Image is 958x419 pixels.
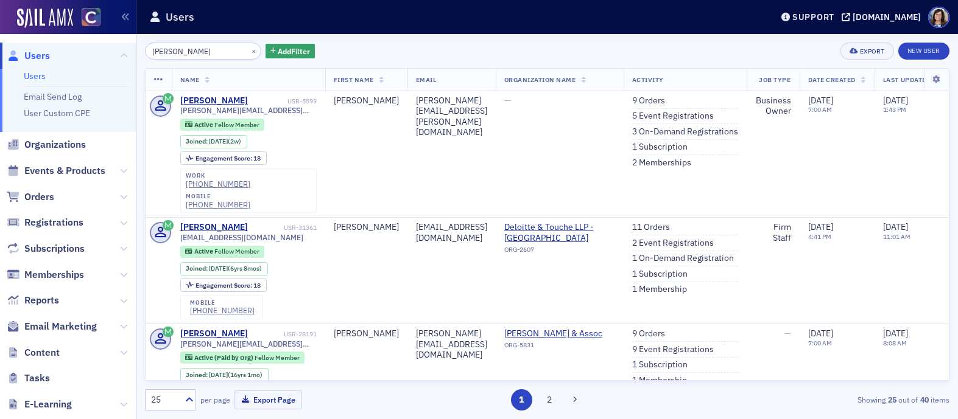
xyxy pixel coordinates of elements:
span: [DATE] [209,137,228,145]
strong: 25 [886,394,898,405]
span: [EMAIL_ADDRESS][DOMAIN_NAME] [180,233,303,242]
span: [DATE] [883,95,908,106]
a: 2 Event Registrations [632,238,714,249]
button: 1 [511,389,532,410]
span: Content [24,346,60,359]
div: Active: Active: Fellow Member [180,119,265,131]
a: 9 Orders [632,328,665,339]
div: USR-28191 [250,330,317,338]
a: New User [898,43,949,60]
span: [DATE] [883,328,908,339]
span: Add Filter [278,46,310,57]
a: 2 Memberships [632,158,691,168]
div: Support [792,12,834,23]
span: Joined : [186,265,209,272]
div: mobile [190,299,255,306]
a: Active (Paid by Org) Fellow Member [185,354,299,362]
span: [PERSON_NAME][EMAIL_ADDRESS][DOMAIN_NAME] [180,339,317,348]
span: Organization Name [504,75,576,84]
span: Memberships [24,268,84,282]
a: Deloitte & Touche LLP - [GEOGRAPHIC_DATA] [504,222,615,243]
span: Active (Paid by Org) [194,353,255,362]
a: [PERSON_NAME] & Assoc [504,328,615,339]
span: Reports [24,294,59,307]
div: (6yrs 8mos) [209,265,262,272]
div: [PERSON_NAME][EMAIL_ADDRESS][DOMAIN_NAME] [416,328,487,361]
span: E-Learning [24,398,72,411]
button: × [248,45,259,56]
a: 1 Membership [632,375,687,386]
span: [DATE] [808,95,833,106]
div: (2w) [209,137,241,145]
a: Reports [7,294,59,307]
a: Email Marketing [7,320,97,333]
span: [PERSON_NAME][EMAIL_ADDRESS][PERSON_NAME][DOMAIN_NAME] [180,106,317,115]
a: 9 Orders [632,95,665,106]
div: Joined: 2025-08-07 00:00:00 [180,135,247,148]
div: Engagement Score: 18 [180,279,267,292]
span: First Name [334,75,374,84]
a: 1 On-Demand Registration [632,253,734,264]
a: Organizations [7,138,86,151]
span: Organizations [24,138,86,151]
div: [PERSON_NAME] [180,222,248,233]
div: [EMAIL_ADDRESS][DOMAIN_NAME] [416,222,487,243]
span: Email Marketing [24,320,97,333]
a: [PHONE_NUMBER] [186,179,250,189]
span: [DATE] [808,328,833,339]
div: mobile [186,193,250,200]
span: — [784,328,791,339]
div: Showing out of items [690,394,949,405]
span: Date Created [808,75,856,84]
a: Users [24,71,46,81]
span: Fellow Member [214,247,259,255]
div: [DOMAIN_NAME] [853,12,921,23]
span: Orders [24,190,54,204]
h1: Users [166,10,194,24]
span: Profile [928,7,949,28]
a: 9 Event Registrations [632,344,714,355]
a: 11 Orders [632,222,670,233]
a: Registrations [7,216,83,229]
time: 11:01 AM [883,232,910,241]
time: 7:00 AM [808,339,832,347]
a: Users [7,49,50,63]
span: Active [194,247,214,255]
button: AddFilter [266,44,315,59]
button: 2 [538,389,560,410]
a: 1 Subscription [632,142,688,153]
div: Joined: 2009-06-30 00:00:00 [180,368,269,381]
span: Registrations [24,216,83,229]
div: 18 [195,155,261,162]
span: Email [416,75,437,84]
span: Name [180,75,200,84]
span: Engagement Score : [195,154,253,162]
span: [DATE] [209,264,228,272]
a: Email Send Log [24,91,82,102]
div: USR-31361 [250,224,317,232]
a: [PHONE_NUMBER] [190,306,255,315]
img: SailAMX [17,9,73,28]
time: 4:41 PM [808,232,831,241]
a: 1 Subscription [632,359,688,370]
div: (16yrs 1mo) [209,371,262,379]
a: View Homepage [73,8,100,29]
button: [DOMAIN_NAME] [842,13,925,21]
a: Active Fellow Member [185,248,259,255]
label: per page [200,394,230,405]
time: 1:43 PM [883,105,906,114]
a: [PHONE_NUMBER] [186,200,250,209]
div: Active: Active: Fellow Member [180,246,265,258]
img: SailAMX [82,8,100,27]
span: [DATE] [808,221,833,232]
a: Tasks [7,372,50,385]
a: E-Learning [7,398,72,411]
a: Orders [7,190,54,204]
span: [DATE] [209,370,228,379]
a: Memberships [7,268,84,282]
a: 1 Subscription [632,269,688,280]
div: USR-5599 [250,97,317,105]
